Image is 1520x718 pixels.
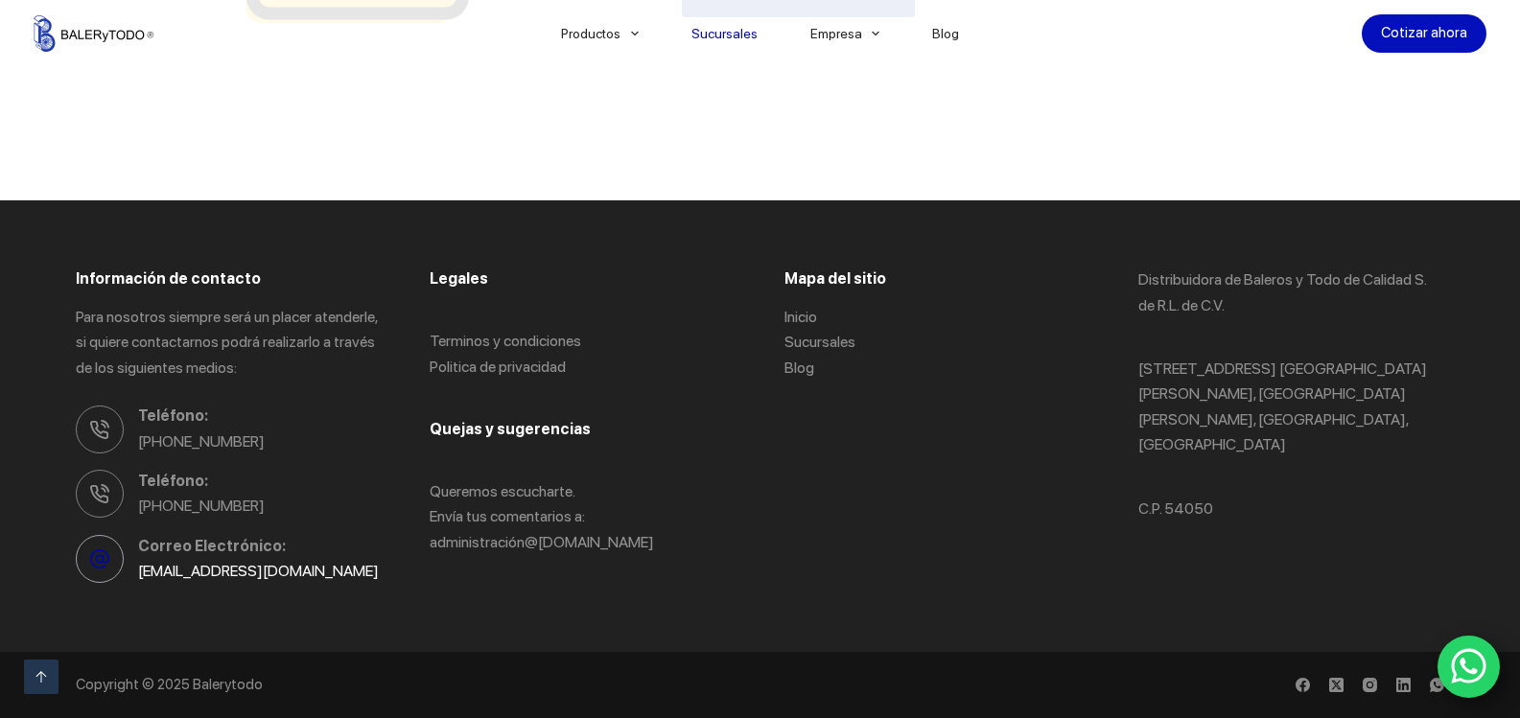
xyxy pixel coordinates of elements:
a: LinkedIn [1396,678,1411,692]
span: Quejas y sugerencias [430,420,591,438]
p: Queremos escucharte. Envía tus comentarios a: administració n@[DOMAIN_NAME] [430,479,736,555]
span: Correo Electrónico: [138,534,382,559]
h3: Información de contacto [76,267,382,290]
a: [PHONE_NUMBER] [138,432,265,451]
a: Terminos y condiciones [430,332,581,350]
span: Teléfono: [138,404,382,428]
a: Cotizar ahora [1362,14,1486,53]
a: Instagram [1363,678,1377,692]
a: Inicio [784,308,817,326]
a: WhatsApp [1430,678,1444,692]
p: [STREET_ADDRESS] [GEOGRAPHIC_DATA][PERSON_NAME], [GEOGRAPHIC_DATA][PERSON_NAME], [GEOGRAPHIC_DATA... [1138,357,1444,458]
h3: Mapa del sitio [784,267,1090,290]
a: Sucursales [784,333,855,351]
span: Legales [430,269,488,288]
a: [PHONE_NUMBER] [138,497,265,515]
a: Ir arriba [24,660,58,694]
p: Copyright © 2025 Balerytodo [76,676,731,695]
a: Politica de privacidad [430,358,566,376]
a: Facebook [1296,678,1310,692]
span: Teléfono: [138,469,382,494]
p: Para nosotros siempre será un placer atenderle, si quiere contactarnos podrá realizarlo a través ... [76,305,382,381]
a: WhatsApp [1438,636,1501,699]
p: Distribuidora de Baleros y Todo de Calidad S. de R.L. de C.V. [1138,267,1444,318]
a: Blog [784,359,814,377]
img: Balerytodo [34,15,153,52]
p: C.P. 54050 [1138,497,1444,521]
a: X (Twitter) [1329,678,1344,692]
a: [EMAIL_ADDRESS][DOMAIN_NAME] [138,562,379,580]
